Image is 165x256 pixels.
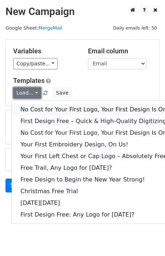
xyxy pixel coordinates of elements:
[111,25,160,31] a: Daily emails left: 50
[5,25,62,31] small: Google Sheet:
[111,24,160,32] span: Daily emails left: 50
[53,87,72,99] button: Save
[13,77,45,84] a: Templates
[13,47,77,55] h5: Variables
[38,25,62,31] a: MergeMail
[13,87,41,99] a: Load...
[5,5,160,18] h2: New Campaign
[128,221,165,256] iframe: Chat Widget
[5,179,30,192] a: Send
[88,47,152,55] h5: Email column
[13,58,58,69] a: Copy/paste...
